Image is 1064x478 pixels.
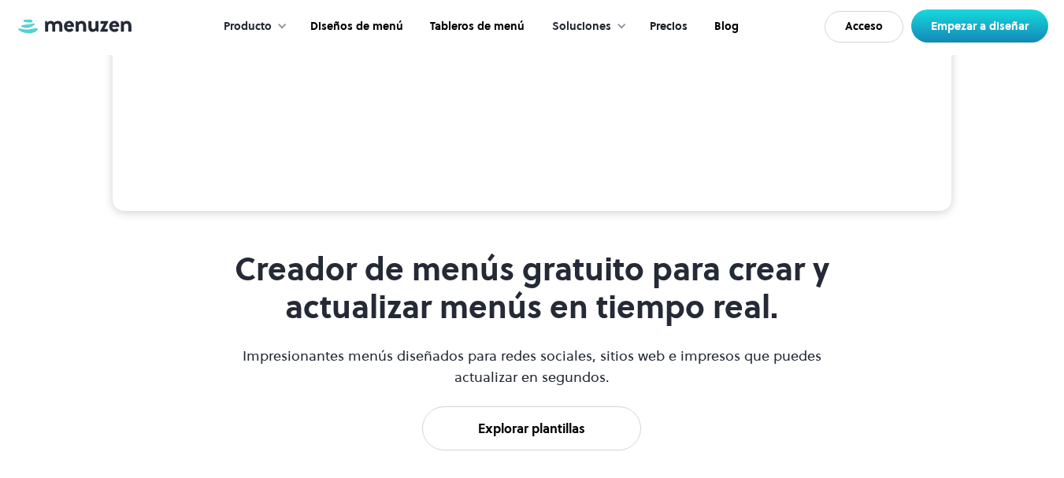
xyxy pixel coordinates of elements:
[635,2,699,51] a: Precios
[478,420,585,437] font: Explorar plantillas
[295,2,415,51] a: Diseños de menú
[415,2,536,51] a: Tableros de menú
[235,247,829,328] font: Creador de menús gratuito para crear y actualizar menús en tiempo real.
[243,346,821,387] font: Impresionantes menús diseñados para redes sociales, sitios web e impresos que puedes actualizar e...
[911,9,1048,43] a: Empezar a diseñar
[430,18,525,34] font: Tableros de menú
[714,18,739,34] font: Blog
[699,2,751,51] a: Blog
[310,18,403,34] font: Diseños de menú
[931,18,1029,34] font: Empezar a diseñar
[825,11,903,43] a: Acceso
[422,406,641,450] a: Explorar plantillas
[224,18,272,34] font: Producto
[552,18,611,34] font: Soluciones
[536,2,635,51] div: Soluciones
[208,2,295,51] div: Producto
[845,18,883,34] font: Acceso
[650,18,688,34] font: Precios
